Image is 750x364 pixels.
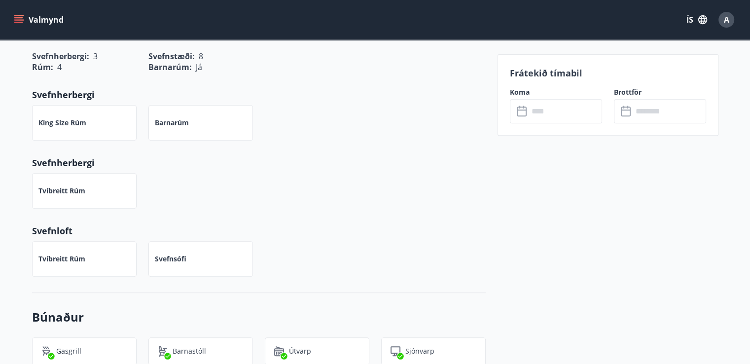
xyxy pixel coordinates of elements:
[289,346,311,356] p: Útvarp
[12,11,68,29] button: menu
[32,309,486,326] h3: Búnaður
[155,118,189,128] p: Barnarúm
[38,186,85,196] p: Tvíbreitt rúm
[32,88,486,101] p: Svefnherbergi
[273,345,285,357] img: HjsXMP79zaSHlY54vW4Et0sdqheuFiP1RYfGwuXf.svg
[510,87,602,97] label: Koma
[57,62,62,73] span: 4
[405,346,434,356] p: Sjónvarp
[38,118,86,128] p: King Size rúm
[40,345,52,357] img: ZXjrS3QKesehq6nQAPjaRuRTI364z8ohTALB4wBr.svg
[714,8,738,32] button: A
[56,346,81,356] p: Gasgrill
[32,156,486,169] p: Svefnherbergi
[38,254,85,264] p: Tvíbreitt rúm
[614,87,706,97] label: Brottför
[724,14,729,25] span: A
[510,67,706,79] p: Frátekið tímabil
[157,345,169,357] img: ro1VYixuww4Qdd7lsw8J65QhOwJZ1j2DOUyXo3Mt.svg
[148,62,192,73] span: Barnarúm :
[32,62,53,73] span: Rúm :
[32,224,486,237] p: Svefnloft
[681,11,713,29] button: ÍS
[173,346,206,356] p: Barnastóll
[155,254,186,264] p: Svefnsófi
[196,62,202,73] span: Já
[390,345,401,357] img: mAminyBEY3mRTAfayxHTq5gfGd6GwGu9CEpuJRvg.svg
